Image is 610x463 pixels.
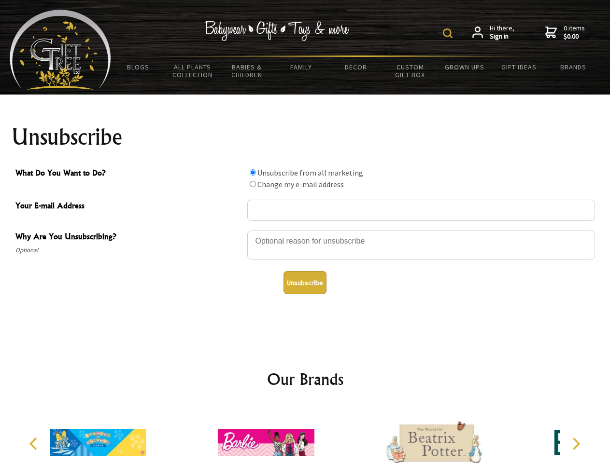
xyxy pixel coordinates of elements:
a: Grown Ups [437,57,492,77]
a: Hi there,Sign in [472,24,514,41]
img: Babywear - Gifts - Toys & more [205,21,350,41]
span: Hi there, [490,24,514,41]
span: 0 items [564,24,585,41]
a: BLOGS [111,57,166,77]
a: Babies & Children [220,57,274,85]
h1: Unsubscribe [12,125,599,149]
a: Family [274,57,329,77]
strong: Sign in [490,32,514,41]
a: 0 items$0.00 [545,24,585,41]
a: Brands [546,57,601,77]
a: Decor [328,57,383,77]
input: What Do You Want to Do? [250,169,256,176]
img: product search [443,28,453,38]
a: Custom Gift Box [383,57,438,85]
span: Your E-mail Address [15,200,242,214]
label: Change my e-mail address [257,179,344,189]
h2: Our Brands [19,368,591,391]
span: Optional [15,245,242,256]
strong: $0.00 [564,32,585,41]
a: All Plants Collection [166,57,220,85]
span: What Do You Want to Do? [15,167,242,181]
button: Next [565,433,586,454]
input: Your E-mail Address [247,200,595,221]
input: What Do You Want to Do? [250,181,256,187]
span: Why Are You Unsubscribing? [15,231,242,245]
label: Unsubscribe from all marketing [257,168,363,177]
a: Gift Ideas [492,57,546,77]
textarea: Why Are You Unsubscribing? [247,231,595,259]
button: Unsubscribe [284,271,326,294]
button: Previous [24,433,45,454]
img: Babyware - Gifts - Toys and more... [10,10,111,90]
